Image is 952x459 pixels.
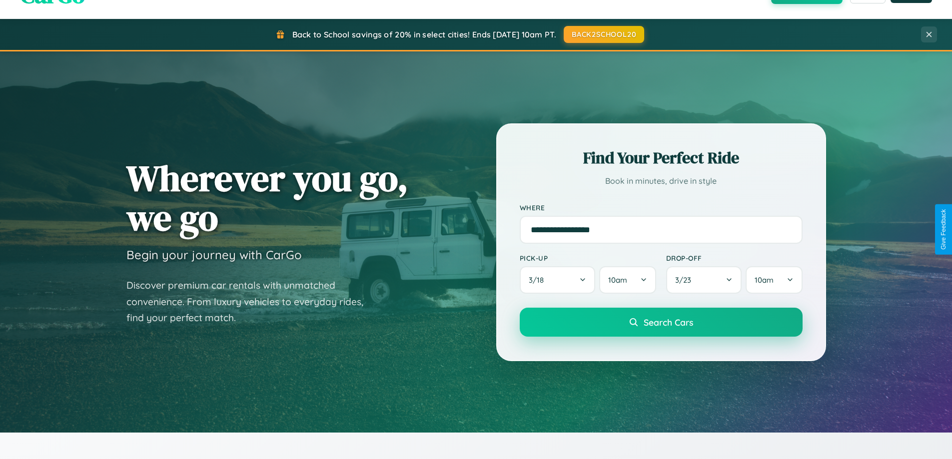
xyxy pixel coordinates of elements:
button: 10am [746,266,802,294]
span: 10am [608,275,627,285]
h2: Find Your Perfect Ride [520,147,803,169]
span: 3 / 23 [675,275,696,285]
p: Book in minutes, drive in style [520,174,803,188]
h1: Wherever you go, we go [126,158,408,237]
p: Discover premium car rentals with unmatched convenience. From luxury vehicles to everyday rides, ... [126,277,376,326]
span: Back to School savings of 20% in select cities! Ends [DATE] 10am PT. [292,29,556,39]
span: 10am [755,275,774,285]
h3: Begin your journey with CarGo [126,247,302,262]
button: 10am [599,266,656,294]
button: BACK2SCHOOL20 [564,26,644,43]
span: Search Cars [644,317,693,328]
label: Drop-off [666,254,803,262]
button: Search Cars [520,308,803,337]
button: 3/23 [666,266,742,294]
div: Give Feedback [940,209,947,250]
label: Pick-up [520,254,656,262]
span: 3 / 18 [529,275,549,285]
button: 3/18 [520,266,596,294]
label: Where [520,203,803,212]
